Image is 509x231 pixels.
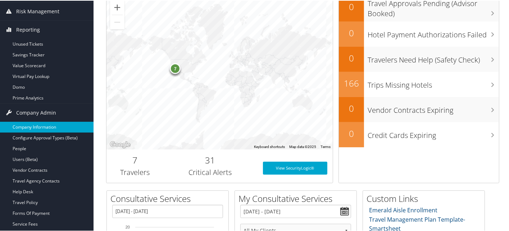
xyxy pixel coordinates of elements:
[254,144,285,149] button: Keyboard shortcuts
[368,101,499,115] h3: Vendor Contracts Expiring
[369,205,438,213] a: Emerald Aisle Enrollment
[339,77,364,89] h2: 166
[367,192,485,204] h2: Custom Links
[112,167,158,177] h3: Travelers
[339,21,499,46] a: 0Hotel Payment Authorizations Failed
[238,192,356,204] h2: My Consultative Services
[112,153,158,166] h2: 7
[170,63,181,73] div: 7
[339,127,364,139] h2: 0
[126,224,130,228] tspan: 20
[339,26,364,38] h2: 0
[321,144,331,148] a: Terms (opens in new tab)
[16,2,59,20] span: Risk Management
[339,46,499,71] a: 0Travelers Need Help (Safety Check)
[339,71,499,96] a: 166Trips Missing Hotels
[263,161,328,174] a: View SecurityLogic®
[108,139,132,149] img: Google
[110,192,228,204] h2: Consultative Services
[368,126,499,140] h3: Credit Cards Expiring
[339,121,499,147] a: 0Credit Cards Expiring
[16,103,56,121] span: Company Admin
[368,26,499,39] h3: Hotel Payment Authorizations Failed
[108,139,132,149] a: Open this area in Google Maps (opens a new window)
[289,144,316,148] span: Map data ©2025
[168,167,252,177] h3: Critical Alerts
[339,51,364,64] h2: 0
[339,102,364,114] h2: 0
[368,51,499,64] h3: Travelers Need Help (Safety Check)
[168,153,252,166] h2: 31
[110,14,124,29] button: Zoom out
[339,96,499,121] a: 0Vendor Contracts Expiring
[368,76,499,89] h3: Trips Missing Hotels
[16,20,40,38] span: Reporting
